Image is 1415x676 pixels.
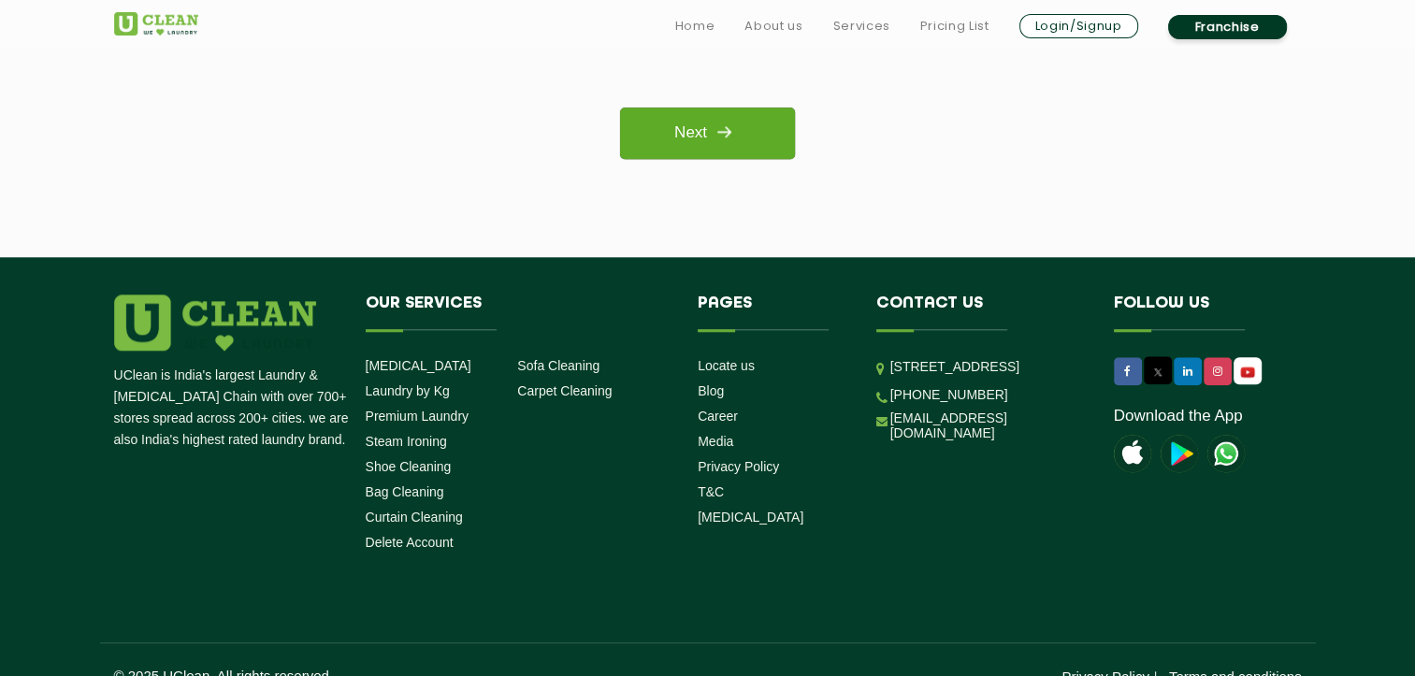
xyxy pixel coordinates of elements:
a: Media [698,434,733,449]
a: Shoe Cleaning [366,459,452,474]
a: Career [698,409,738,424]
h4: Pages [698,295,848,330]
a: Locate us [698,358,755,373]
a: [EMAIL_ADDRESS][DOMAIN_NAME] [890,410,1086,440]
img: logo.png [114,295,316,351]
a: Download the App [1114,407,1243,425]
img: apple-icon.png [1114,435,1151,472]
a: Services [832,15,889,37]
h4: Contact us [876,295,1086,330]
a: Delete Account [366,535,454,550]
p: UClean is India's largest Laundry & [MEDICAL_DATA] Chain with over 700+ stores spread across 200+... [114,365,352,451]
a: Steam Ironing [366,434,447,449]
a: Bag Cleaning [366,484,444,499]
a: Premium Laundry [366,409,469,424]
a: Laundry by Kg [366,383,450,398]
h4: Our Services [366,295,671,330]
img: UClean Laundry and Dry Cleaning [114,12,198,36]
a: [MEDICAL_DATA] [366,358,471,373]
a: Next [620,108,795,159]
a: T&C [698,484,724,499]
a: Login/Signup [1019,14,1138,38]
p: [STREET_ADDRESS] [890,356,1086,378]
a: Privacy Policy [698,459,779,474]
img: UClean Laundry and Dry Cleaning [1235,362,1260,381]
a: About us [744,15,802,37]
img: UClean Laundry and Dry Cleaning [1207,435,1245,472]
a: Home [675,15,715,37]
a: Blog [698,383,724,398]
img: right_icon.png [707,115,741,149]
a: Pricing List [920,15,989,37]
a: [MEDICAL_DATA] [698,510,803,525]
h4: Follow us [1114,295,1278,330]
a: [PHONE_NUMBER] [890,387,1008,402]
a: Franchise [1168,15,1287,39]
img: playstoreicon.png [1161,435,1198,472]
a: Carpet Cleaning [517,383,612,398]
a: Curtain Cleaning [366,510,463,525]
a: Sofa Cleaning [517,358,599,373]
